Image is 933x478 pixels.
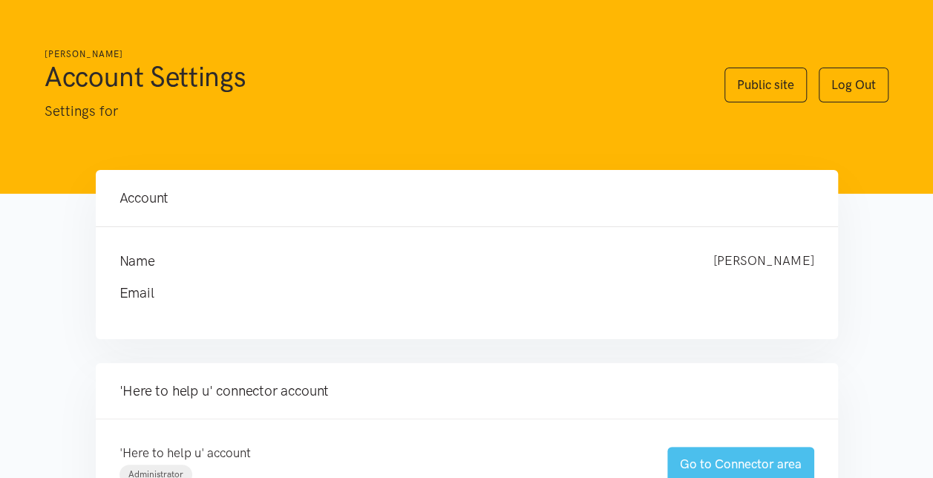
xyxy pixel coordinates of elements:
h4: Account [120,188,814,209]
p: Settings for [45,100,695,122]
a: Log Out [819,68,888,102]
h4: 'Here to help u' connector account [120,381,814,402]
h4: Email [120,283,785,304]
div: [PERSON_NAME] [698,251,829,272]
a: Public site [724,68,807,102]
h4: Name [120,251,684,272]
h1: Account Settings [45,59,695,94]
p: 'Here to help u' account [120,443,638,463]
h6: [PERSON_NAME] [45,48,695,62]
